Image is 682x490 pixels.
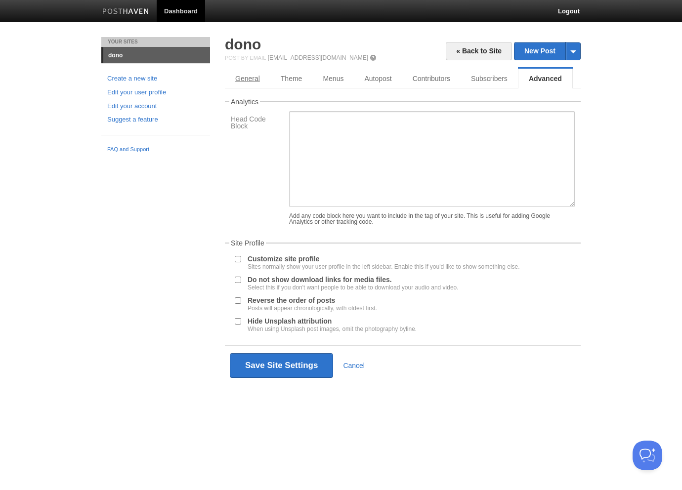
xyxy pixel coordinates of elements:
[248,276,459,290] label: Do not show download links for media files.
[107,87,204,98] a: Edit your user profile
[270,69,313,88] a: Theme
[225,55,266,61] span: Post by Email
[248,318,417,332] label: Hide Unsplash attribution
[248,264,520,270] div: Sites normally show your user profile in the left sidebar. Enable this if you'd like to show some...
[229,98,260,105] legend: Analytics
[514,42,580,60] a: New Post
[354,69,402,88] a: Autopost
[229,240,266,246] legend: Site Profile
[225,36,261,52] a: dono
[107,101,204,112] a: Edit your account
[230,353,333,378] button: Save Site Settings
[102,8,149,16] img: Posthaven-bar
[248,326,417,332] div: When using Unsplash post images, omit the photography byline.
[225,69,270,88] a: General
[101,37,210,47] li: Your Sites
[107,115,204,125] a: Suggest a feature
[248,255,520,270] label: Customize site profile
[103,47,210,63] a: dono
[248,305,377,311] div: Posts will appear chronologically, with oldest first.
[312,69,354,88] a: Menus
[446,42,512,60] a: « Back to Site
[461,69,518,88] a: Subscribers
[248,297,377,311] label: Reverse the order of posts
[633,441,662,470] iframe: Help Scout Beacon - Open
[231,116,283,132] label: Head Code Block
[107,145,204,154] a: FAQ and Support
[518,69,573,88] a: Advanced
[343,362,365,369] a: Cancel
[268,54,368,61] a: [EMAIL_ADDRESS][DOMAIN_NAME]
[107,74,204,84] a: Create a new site
[248,285,459,290] div: Select this if you don't want people to be able to download your audio and video.
[289,213,575,225] div: Add any code block here you want to include in the tag of your site. This is useful for adding Go...
[402,69,461,88] a: Contributors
